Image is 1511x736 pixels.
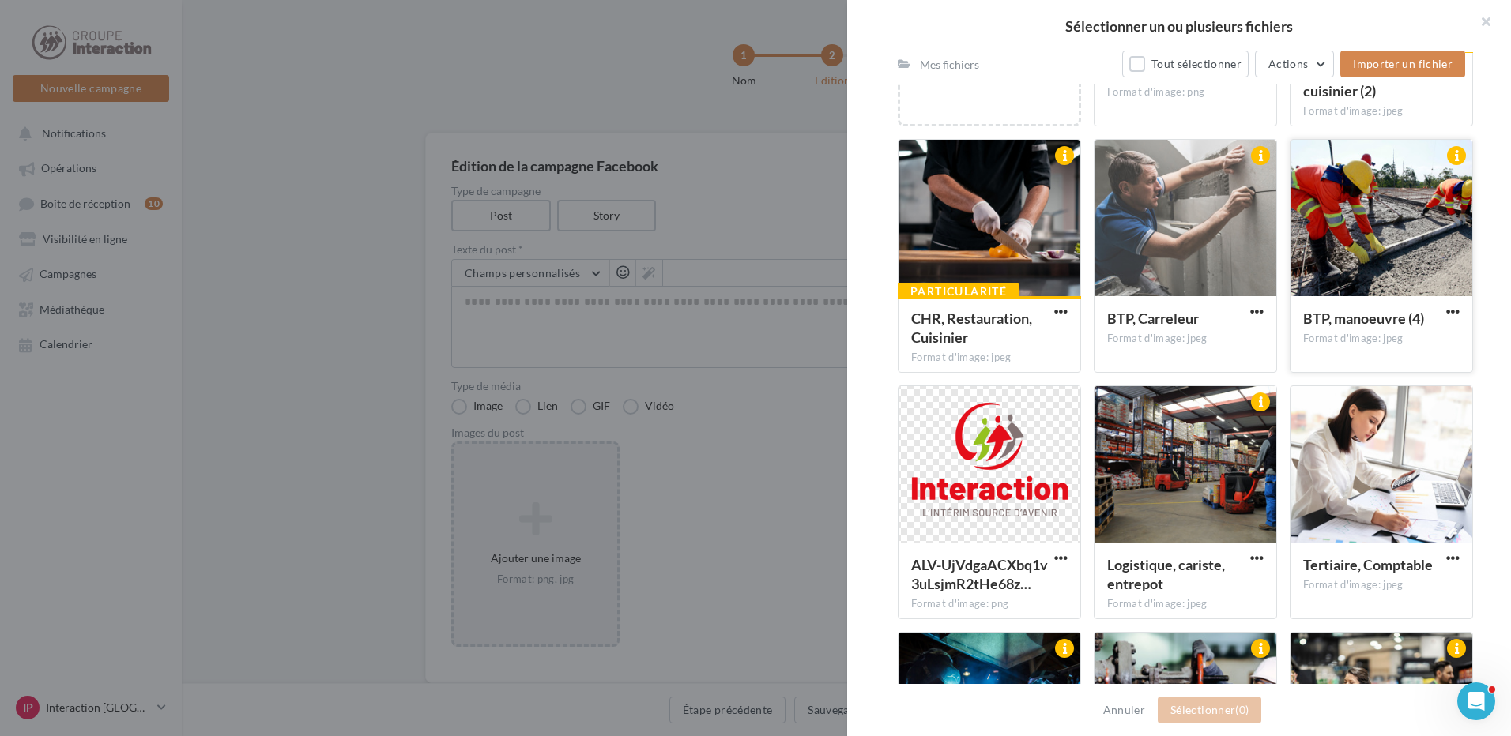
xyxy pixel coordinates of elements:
[898,283,1019,300] div: Particularité
[1340,51,1465,77] button: Importer un fichier
[1107,332,1264,346] div: Format d'image: jpeg
[911,597,1068,611] div: Format d'image: png
[1107,597,1264,611] div: Format d'image: jpeg
[1268,57,1308,70] span: Actions
[1457,682,1495,720] iframe: Intercom live chat
[1303,332,1460,346] div: Format d'image: jpeg
[1303,104,1460,118] div: Format d'image: jpeg
[911,310,1032,346] span: CHR, Restauration, Cuisinier
[911,351,1068,365] div: Format d'image: jpeg
[911,556,1048,592] span: ALV-UjVdgaACXbq1v3uLsjmR2tHe68zGYoaBNgUyiLQWpmsX-BS3HdZV
[1303,310,1424,327] span: BTP, manoeuvre (4)
[1235,703,1249,716] span: (0)
[1107,310,1199,327] span: BTP, Carreleur
[872,19,1486,33] h2: Sélectionner un ou plusieurs fichiers
[1158,697,1261,723] button: Sélectionner(0)
[1353,57,1453,70] span: Importer un fichier
[1107,85,1264,100] div: Format d'image: png
[1303,578,1460,592] div: Format d'image: jpeg
[1107,556,1225,592] span: Logistique, cariste, entrepot
[1097,700,1151,719] button: Annuler
[1255,51,1334,77] button: Actions
[1122,51,1249,77] button: Tout sélectionner
[1303,556,1433,573] span: Tertiaire, Comptable
[920,57,979,73] div: Mes fichiers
